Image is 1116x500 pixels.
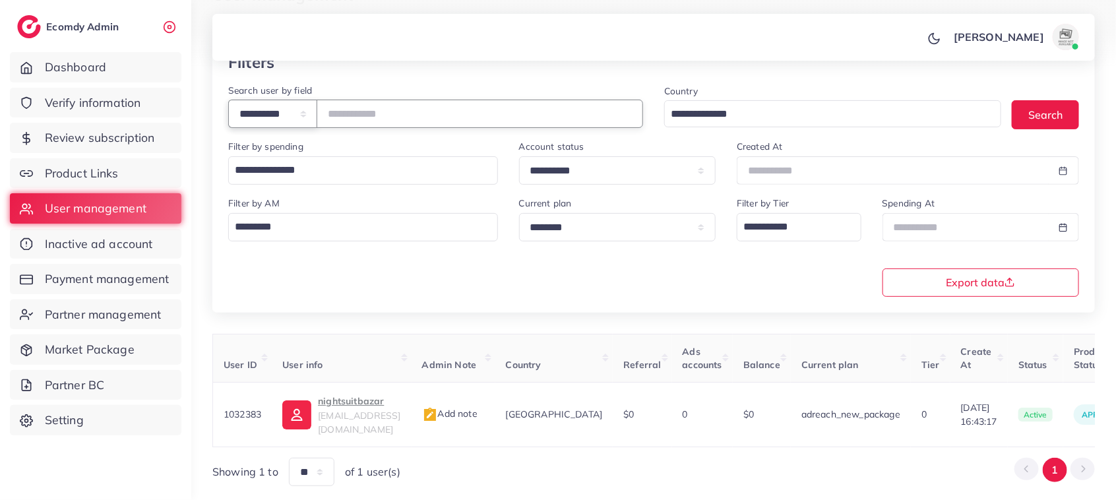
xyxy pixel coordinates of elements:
[683,346,722,371] span: Ads accounts
[10,193,181,224] a: User management
[743,408,754,420] span: $0
[45,377,105,394] span: Partner BC
[10,299,181,330] a: Partner management
[228,84,312,97] label: Search user by field
[45,341,135,358] span: Market Package
[228,156,498,185] div: Search for option
[739,216,844,238] input: Search for option
[45,412,84,429] span: Setting
[1053,24,1079,50] img: avatar
[10,405,181,435] a: Setting
[212,464,278,480] span: Showing 1 to
[664,84,698,98] label: Country
[10,52,181,82] a: Dashboard
[10,88,181,118] a: Verify information
[282,393,400,436] a: nightsuitbazar[EMAIL_ADDRESS][DOMAIN_NAME]
[45,94,141,111] span: Verify information
[422,359,477,371] span: Admin Note
[737,140,783,153] label: Created At
[961,401,997,428] span: [DATE] 16:43:17
[506,408,603,420] span: [GEOGRAPHIC_DATA]
[1043,458,1067,482] button: Go to page 1
[623,359,661,371] span: Referral
[683,408,688,420] span: 0
[883,197,935,210] label: Spending At
[946,24,1084,50] a: [PERSON_NAME]avatar
[921,359,940,371] span: Tier
[961,346,992,371] span: Create At
[623,408,634,420] span: $0
[45,200,146,217] span: User management
[10,334,181,365] a: Market Package
[666,104,984,125] input: Search for option
[10,229,181,259] a: Inactive ad account
[1018,359,1047,371] span: Status
[318,410,400,435] span: [EMAIL_ADDRESS][DOMAIN_NAME]
[45,165,119,182] span: Product Links
[282,359,323,371] span: User info
[228,213,498,241] div: Search for option
[1014,458,1095,482] ul: Pagination
[10,158,181,189] a: Product Links
[10,370,181,400] a: Partner BC
[10,123,181,153] a: Review subscription
[921,408,927,420] span: 0
[17,15,122,38] a: logoEcomdy Admin
[1012,100,1079,129] button: Search
[45,129,155,146] span: Review subscription
[1074,346,1109,371] span: Product Status
[664,100,1001,127] div: Search for option
[230,216,481,238] input: Search for option
[954,29,1044,45] p: [PERSON_NAME]
[45,59,106,76] span: Dashboard
[228,53,274,72] h3: Filters
[801,359,859,371] span: Current plan
[519,197,572,210] label: Current plan
[10,264,181,294] a: Payment management
[45,306,162,323] span: Partner management
[345,464,400,480] span: of 1 user(s)
[506,359,542,371] span: Country
[228,197,280,210] label: Filter by AM
[883,268,1080,297] button: Export data
[743,359,780,371] span: Balance
[45,270,170,288] span: Payment management
[1018,408,1053,422] span: active
[737,213,861,241] div: Search for option
[318,393,400,409] p: nightsuitbazar
[801,408,900,420] span: adreach_new_package
[17,15,41,38] img: logo
[946,277,1015,288] span: Export data
[228,140,303,153] label: Filter by spending
[282,400,311,429] img: ic-user-info.36bf1079.svg
[224,359,257,371] span: User ID
[422,407,438,423] img: admin_note.cdd0b510.svg
[46,20,122,33] h2: Ecomdy Admin
[45,235,153,253] span: Inactive ad account
[519,140,584,153] label: Account status
[224,408,261,420] span: 1032383
[230,159,481,181] input: Search for option
[737,197,789,210] label: Filter by Tier
[422,408,478,420] span: Add note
